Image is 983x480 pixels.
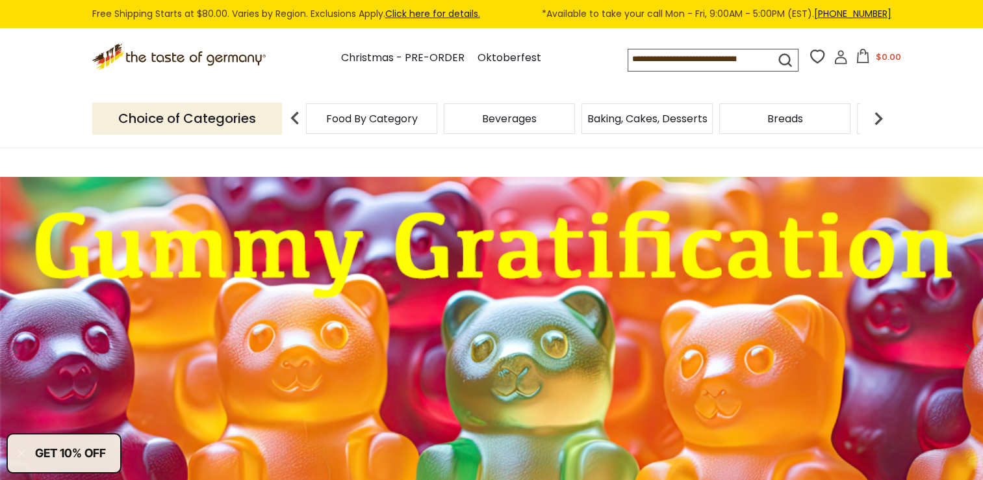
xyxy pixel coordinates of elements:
[542,7,891,21] span: *Available to take your call Mon - Fri, 9:00AM - 5:00PM (EST).
[587,114,708,124] a: Baking, Cakes, Desserts
[385,7,480,20] a: Click here for details.
[326,114,418,124] a: Food By Category
[814,7,891,20] a: [PHONE_NUMBER]
[92,7,891,21] div: Free Shipping Starts at $80.00. Varies by Region. Exclusions Apply.
[478,49,541,67] a: Oktoberfest
[282,105,308,131] img: previous arrow
[92,103,282,135] p: Choice of Categories
[850,49,906,68] button: $0.00
[482,114,537,124] a: Beverages
[767,114,803,124] a: Breads
[875,51,900,63] span: $0.00
[865,105,891,131] img: next arrow
[341,49,465,67] a: Christmas - PRE-ORDER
